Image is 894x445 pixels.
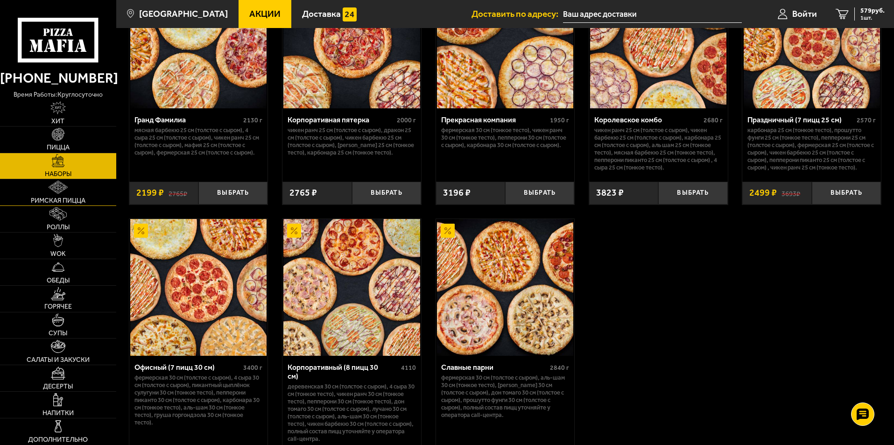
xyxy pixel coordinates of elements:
p: Фермерская 30 см (толстое с сыром), Аль-Шам 30 см (тонкое тесто), [PERSON_NAME] 30 см (толстое с ... [441,374,570,419]
a: АкционныйОфисный (7 пицц 30 см) [129,219,268,355]
img: Офисный (7 пицц 30 см) [130,219,267,355]
s: 2765 ₽ [169,188,187,198]
p: Чикен Ранч 25 см (толстое с сыром), Дракон 25 см (толстое с сыром), Чикен Барбекю 25 см (толстое ... [288,127,416,156]
span: 2680 г [704,116,723,124]
button: Выбрать [198,182,267,205]
span: Акции [249,9,281,18]
a: АкционныйСлавные парни [436,219,575,355]
span: 2130 г [243,116,262,124]
img: Корпоративный (8 пицц 30 см) [283,219,420,355]
span: 2765 ₽ [289,188,317,198]
span: Напитки [42,410,74,417]
button: Выбрать [658,182,727,205]
span: [GEOGRAPHIC_DATA] [139,9,228,18]
div: Офисный (7 пицц 30 см) [134,363,241,372]
span: Обеды [47,277,70,284]
span: Пицца [47,144,70,151]
button: Выбрать [505,182,574,205]
p: Фермерская 30 см (тонкое тесто), Чикен Ранч 30 см (тонкое тесто), Пепперони 30 см (толстое с сыро... [441,127,570,149]
span: 1950 г [550,116,569,124]
span: Войти [792,9,817,18]
img: 15daf4d41897b9f0e9f617042186c801.svg [343,7,357,21]
p: Мясная Барбекю 25 см (толстое с сыром), 4 сыра 25 см (толстое с сыром), Чикен Ранч 25 см (толстое... [134,127,263,156]
input: Ваш адрес доставки [563,6,742,23]
span: 2840 г [550,364,569,372]
span: Доставить по адресу: [472,9,563,18]
span: Горячее [44,304,72,310]
p: Деревенская 30 см (толстое с сыром), 4 сыра 30 см (тонкое тесто), Чикен Ранч 30 см (тонкое тесто)... [288,383,416,443]
span: 3400 г [243,364,262,372]
p: Чикен Ранч 25 см (толстое с сыром), Чикен Барбекю 25 см (толстое с сыром), Карбонара 25 см (толст... [594,127,723,171]
span: 1 шт. [860,15,885,21]
span: Хит [51,118,64,125]
span: WOK [50,251,66,257]
button: Выбрать [812,182,881,205]
span: Роллы [47,224,70,231]
span: Супы [49,330,67,337]
div: Праздничный (7 пицц 25 см) [747,115,854,124]
p: Фермерская 30 см (толстое с сыром), 4 сыра 30 см (толстое с сыром), Пикантный цыплёнок сулугуни 3... [134,374,263,426]
div: Прекрасная компания [441,115,548,124]
span: Салаты и закуски [27,357,90,363]
span: 579 руб. [860,7,885,14]
span: 2570 г [857,116,876,124]
img: Акционный [287,224,301,238]
span: 2499 ₽ [749,188,777,198]
div: Гранд Фамилиа [134,115,241,124]
span: Дополнительно [28,437,88,443]
img: Славные парни [437,219,573,355]
button: Выбрать [352,182,421,205]
span: Десерты [43,383,73,390]
span: 2199 ₽ [136,188,164,198]
div: Корпоративный (8 пицц 30 см) [288,363,399,381]
span: 3196 ₽ [443,188,471,198]
p: Карбонара 25 см (тонкое тесто), Прошутто Фунги 25 см (тонкое тесто), Пепперони 25 см (толстое с с... [747,127,876,171]
span: 3823 ₽ [596,188,624,198]
span: Наборы [45,171,71,177]
span: Доставка [302,9,341,18]
div: Королевское комбо [594,115,701,124]
a: АкционныйКорпоративный (8 пицц 30 см) [282,219,421,355]
img: Акционный [134,224,148,238]
span: 2000 г [397,116,416,124]
s: 3693 ₽ [781,188,800,198]
div: Славные парни [441,363,548,372]
span: 4110 [401,364,416,372]
div: Корпоративная пятерка [288,115,394,124]
span: Римская пицца [31,198,85,204]
img: Акционный [441,224,455,238]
